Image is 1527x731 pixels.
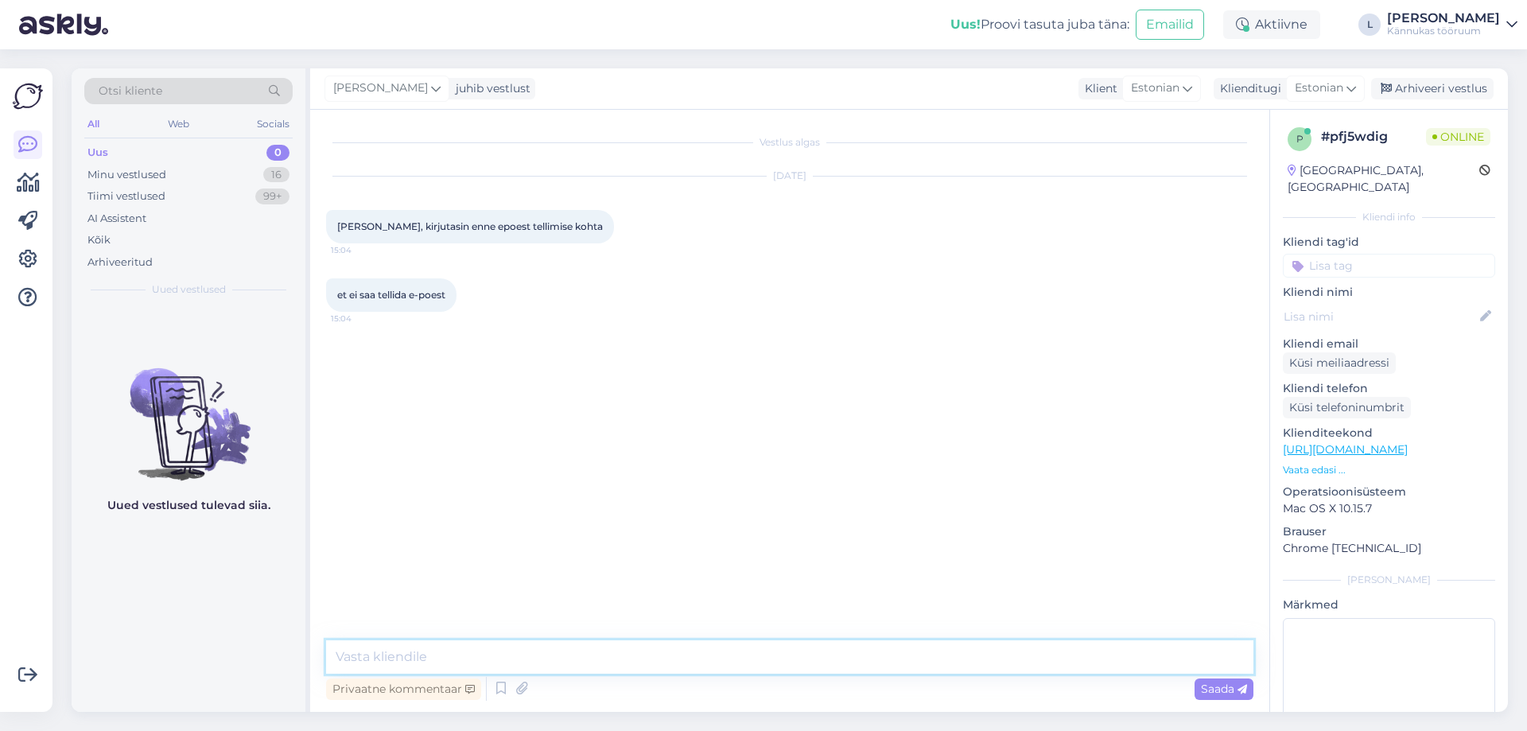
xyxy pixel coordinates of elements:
div: AI Assistent [87,211,146,227]
span: Uued vestlused [152,282,226,297]
span: Online [1426,128,1490,146]
p: Uued vestlused tulevad siia. [107,497,270,514]
a: [URL][DOMAIN_NAME] [1283,442,1408,457]
p: Kliendi tag'id [1283,234,1495,251]
div: Küsi telefoninumbrit [1283,397,1411,418]
div: Uus [87,145,108,161]
span: p [1296,133,1304,145]
p: Kliendi nimi [1283,284,1495,301]
div: [DATE] [326,169,1253,183]
span: 15:04 [331,313,390,325]
p: Kliendi email [1283,336,1495,352]
div: [PERSON_NAME] [1387,12,1500,25]
div: L [1358,14,1381,36]
div: [PERSON_NAME] [1283,573,1495,587]
div: # pfj5wdig [1321,127,1426,146]
div: Vestlus algas [326,135,1253,150]
span: 15:04 [331,244,390,256]
div: Arhiveeritud [87,255,153,270]
div: Klienditugi [1214,80,1281,97]
div: Arhiveeri vestlus [1371,78,1494,99]
div: Kännukas tööruum [1387,25,1500,37]
input: Lisa nimi [1284,308,1477,325]
div: juhib vestlust [449,80,530,97]
p: Vaata edasi ... [1283,463,1495,477]
div: Kliendi info [1283,210,1495,224]
span: Otsi kliente [99,83,162,99]
span: [PERSON_NAME], kirjutasin enne epoest tellimise kohta [337,220,603,232]
div: Proovi tasuta juba täna: [950,15,1129,34]
p: Chrome [TECHNICAL_ID] [1283,540,1495,557]
span: [PERSON_NAME] [333,80,428,97]
div: Web [165,114,192,134]
b: Uus! [950,17,981,32]
p: Operatsioonisüsteem [1283,484,1495,500]
div: [GEOGRAPHIC_DATA], [GEOGRAPHIC_DATA] [1288,162,1479,196]
div: Minu vestlused [87,167,166,183]
img: No chats [72,340,305,483]
div: Tiimi vestlused [87,189,165,204]
div: Aktiivne [1223,10,1320,39]
button: Emailid [1136,10,1204,40]
div: 99+ [255,189,289,204]
p: Kliendi telefon [1283,380,1495,397]
p: Brauser [1283,523,1495,540]
div: Klient [1078,80,1117,97]
span: et ei saa tellida e-poest [337,289,445,301]
div: Küsi meiliaadressi [1283,352,1396,374]
img: Askly Logo [13,81,43,111]
div: Kõik [87,232,111,248]
span: Estonian [1295,80,1343,97]
p: Mac OS X 10.15.7 [1283,500,1495,517]
div: All [84,114,103,134]
div: Privaatne kommentaar [326,679,481,700]
span: Saada [1201,682,1247,696]
span: Estonian [1131,80,1179,97]
input: Lisa tag [1283,254,1495,278]
div: 16 [263,167,289,183]
div: 0 [266,145,289,161]
p: Märkmed [1283,597,1495,613]
div: Socials [254,114,293,134]
a: [PERSON_NAME]Kännukas tööruum [1387,12,1517,37]
p: Klienditeekond [1283,425,1495,441]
